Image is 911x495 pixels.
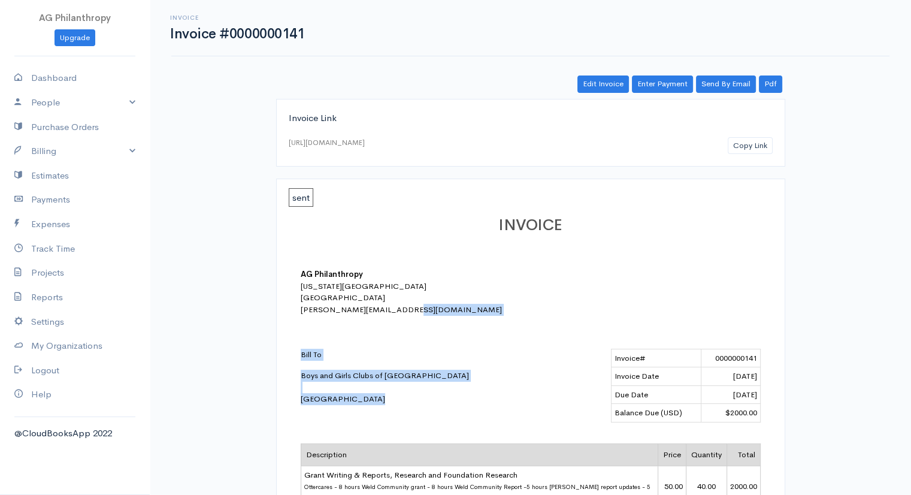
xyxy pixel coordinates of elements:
[301,444,658,466] td: Description
[14,427,135,440] div: @CloudBooksApp 2022
[289,188,313,207] span: sent
[170,14,304,21] h6: Invoice
[701,385,760,404] td: [DATE]
[701,367,760,386] td: [DATE]
[611,404,701,422] td: Balance Due (USD)
[301,217,761,234] h1: INVOICE
[301,349,510,405] div: Boys and Girls Clubs of [GEOGRAPHIC_DATA] [GEOGRAPHIC_DATA]
[727,444,760,466] td: Total
[759,76,782,93] a: Pdf
[289,111,773,125] div: Invoice Link
[701,349,760,367] td: 0000000141
[301,280,510,316] div: [US_STATE][GEOGRAPHIC_DATA] [GEOGRAPHIC_DATA] [PERSON_NAME][EMAIL_ADDRESS][DOMAIN_NAME]
[170,26,304,41] h1: Invoice #0000000141
[301,269,363,279] b: AG Philanthropy
[658,444,686,466] td: Price
[632,76,693,93] a: Enter Payment
[55,29,95,47] a: Upgrade
[611,385,701,404] td: Due Date
[289,137,365,148] div: [URL][DOMAIN_NAME]
[696,76,756,93] a: Send By Email
[728,137,773,155] button: Copy Link
[301,349,510,361] p: Bill To
[39,12,111,23] span: AG Philanthropy
[686,444,727,466] td: Quantity
[611,367,701,386] td: Invoice Date
[611,349,701,367] td: Invoice#
[577,76,629,93] a: Edit Invoice
[701,404,760,422] td: $2000.00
